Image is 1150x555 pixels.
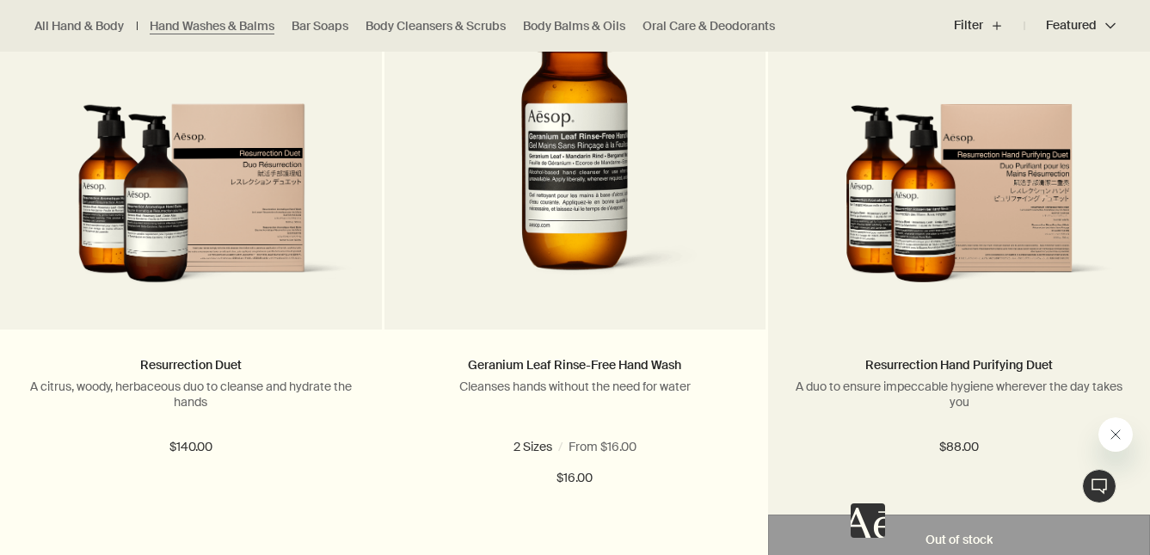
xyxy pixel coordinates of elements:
[140,357,242,373] a: Resurrection Duet
[292,18,348,34] a: Bar Soaps
[557,468,593,489] span: $16.00
[643,18,775,34] a: Oral Care & Deodorants
[794,379,1124,410] p: A duo to ensure impeccable hygiene wherever the day takes you
[523,18,625,34] a: Body Balms & Oils
[468,357,681,373] a: Geranium Leaf Rinse-Free Hand Wash
[26,379,356,410] p: A citrus, woody, herbaceous duo to cleanse and hydrate the hands
[410,379,741,394] p: Cleanses hands without the need for water
[514,439,559,454] span: 1.7 fl oz
[34,18,124,34] a: All Hand & Body
[169,437,212,458] span: $140.00
[794,103,1124,304] img: Resurrection Hand Purifying Duet product and box
[592,439,647,454] span: 16.9 fl oz
[1024,5,1116,46] button: Featured
[851,503,885,538] iframe: no content
[1098,417,1133,452] iframe: Close message from Aesop
[26,103,356,304] img: Resurrection Duet in outer carton
[10,36,216,84] span: Our consultants are available now to offer personalised product advice.
[851,417,1133,538] div: Aesop says "Our consultants are available now to offer personalised product advice.". Open messag...
[954,5,1024,46] button: Filter
[366,18,506,34] a: Body Cleansers & Scrubs
[865,357,1053,373] a: Resurrection Hand Purifying Duet
[10,14,231,28] h1: Aesop
[150,18,274,34] a: Hand Washes & Balms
